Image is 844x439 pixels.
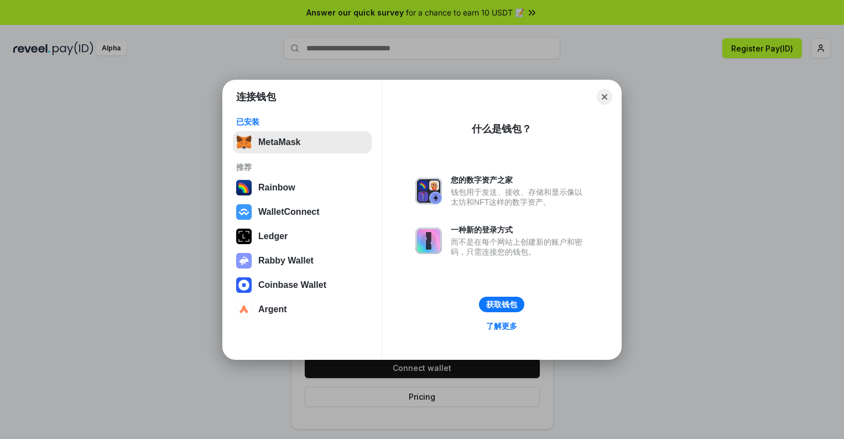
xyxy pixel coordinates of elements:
button: WalletConnect [233,201,372,223]
img: svg+xml,%3Csvg%20width%3D%2228%22%20height%3D%2228%22%20viewBox%3D%220%200%2028%2028%22%20fill%3D... [236,204,252,220]
button: Close [597,89,612,105]
div: 了解更多 [486,321,517,331]
button: Rabby Wallet [233,250,372,272]
div: 而不是在每个网站上创建新的账户和密码，只需连接您的钱包。 [451,237,588,257]
div: Ledger [258,231,288,241]
div: 推荐 [236,162,368,172]
div: Coinbase Wallet [258,280,326,290]
img: svg+xml,%3Csvg%20width%3D%2228%22%20height%3D%2228%22%20viewBox%3D%220%200%2028%2028%22%20fill%3D... [236,277,252,293]
img: svg+xml,%3Csvg%20width%3D%2228%22%20height%3D%2228%22%20viewBox%3D%220%200%2028%2028%22%20fill%3D... [236,302,252,317]
h1: 连接钱包 [236,90,276,104]
div: 获取钱包 [486,299,517,309]
img: svg+xml,%3Csvg%20xmlns%3D%22http%3A%2F%2Fwww.w3.org%2F2000%2Fsvg%22%20width%3D%2228%22%20height%3... [236,229,252,244]
button: Ledger [233,225,372,247]
button: Rainbow [233,177,372,199]
img: svg+xml,%3Csvg%20width%3D%22120%22%20height%3D%22120%22%20viewBox%3D%220%200%20120%20120%22%20fil... [236,180,252,195]
img: svg+xml,%3Csvg%20xmlns%3D%22http%3A%2F%2Fwww.w3.org%2F2000%2Fsvg%22%20fill%3D%22none%22%20viewBox... [415,228,442,254]
div: WalletConnect [258,207,320,217]
div: 钱包用于发送、接收、存储和显示像以太坊和NFT这样的数字资产。 [451,187,588,207]
button: MetaMask [233,131,372,153]
div: 您的数字资产之家 [451,175,588,185]
div: MetaMask [258,137,300,147]
img: svg+xml,%3Csvg%20xmlns%3D%22http%3A%2F%2Fwww.w3.org%2F2000%2Fsvg%22%20fill%3D%22none%22%20viewBox... [415,178,442,204]
div: 已安装 [236,117,368,127]
div: Rabby Wallet [258,256,314,266]
button: Coinbase Wallet [233,274,372,296]
button: 获取钱包 [479,297,524,312]
a: 了解更多 [480,319,524,333]
div: Rainbow [258,183,295,193]
img: svg+xml,%3Csvg%20fill%3D%22none%22%20height%3D%2233%22%20viewBox%3D%220%200%2035%2033%22%20width%... [236,135,252,150]
div: 什么是钱包？ [472,122,532,136]
div: Argent [258,304,287,314]
div: 一种新的登录方式 [451,225,588,235]
img: svg+xml,%3Csvg%20xmlns%3D%22http%3A%2F%2Fwww.w3.org%2F2000%2Fsvg%22%20fill%3D%22none%22%20viewBox... [236,253,252,268]
button: Argent [233,298,372,321]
